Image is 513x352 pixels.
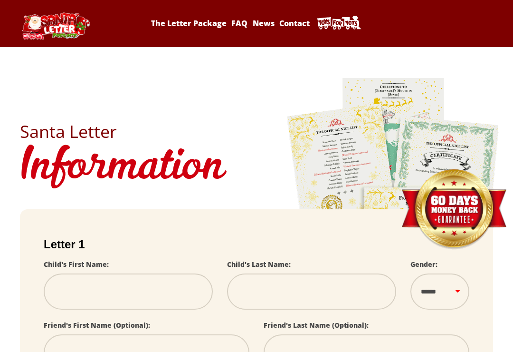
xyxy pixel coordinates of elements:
h2: Letter 1 [44,238,469,251]
a: The Letter Package [150,18,228,29]
a: News [251,18,275,29]
label: Friend's Last Name (Optional): [264,321,369,330]
a: Contact [278,18,311,29]
label: Gender: [410,260,437,269]
a: FAQ [230,18,249,29]
label: Friend's First Name (Optional): [44,321,150,330]
label: Child's Last Name: [227,260,291,269]
label: Child's First Name: [44,260,109,269]
img: letters.png [286,77,500,342]
h2: Santa Letter [20,123,493,140]
h1: Information [20,140,493,195]
img: Santa Letter Logo [20,12,91,39]
img: Money Back Guarantee [400,169,507,250]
